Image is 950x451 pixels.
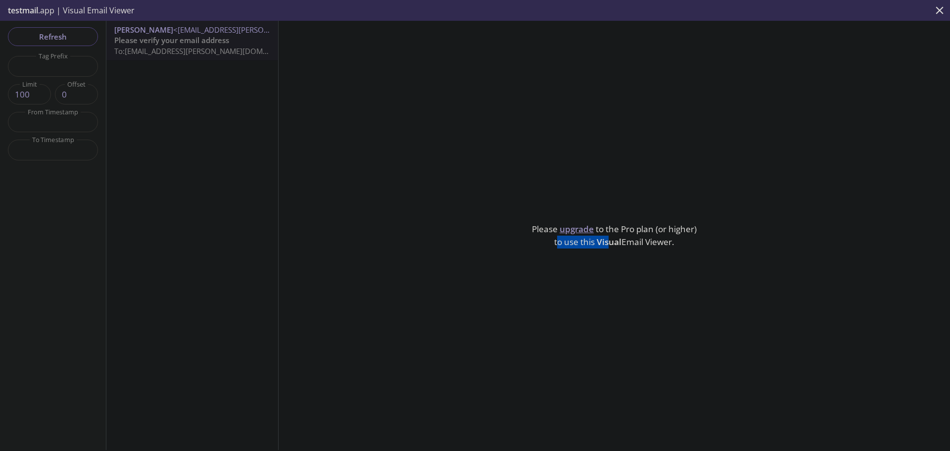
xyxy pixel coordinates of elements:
span: Refresh [16,30,90,43]
span: Visual [597,236,621,248]
div: [PERSON_NAME]<[EMAIL_ADDRESS][PERSON_NAME][DOMAIN_NAME]>Please verify your email addressTo:[EMAIL... [106,21,278,60]
span: To: [EMAIL_ADDRESS][PERSON_NAME][DOMAIN_NAME] [114,46,301,56]
button: Refresh [8,27,98,46]
span: Please verify your email address [114,35,229,45]
p: Please to the Pro plan (or higher) to use this Email Viewer. [528,223,701,248]
span: <[EMAIL_ADDRESS][PERSON_NAME][DOMAIN_NAME]> [173,25,358,35]
nav: emails [106,21,278,61]
span: testmail [8,5,38,16]
span: [PERSON_NAME] [114,25,173,35]
a: upgrade [560,223,594,235]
